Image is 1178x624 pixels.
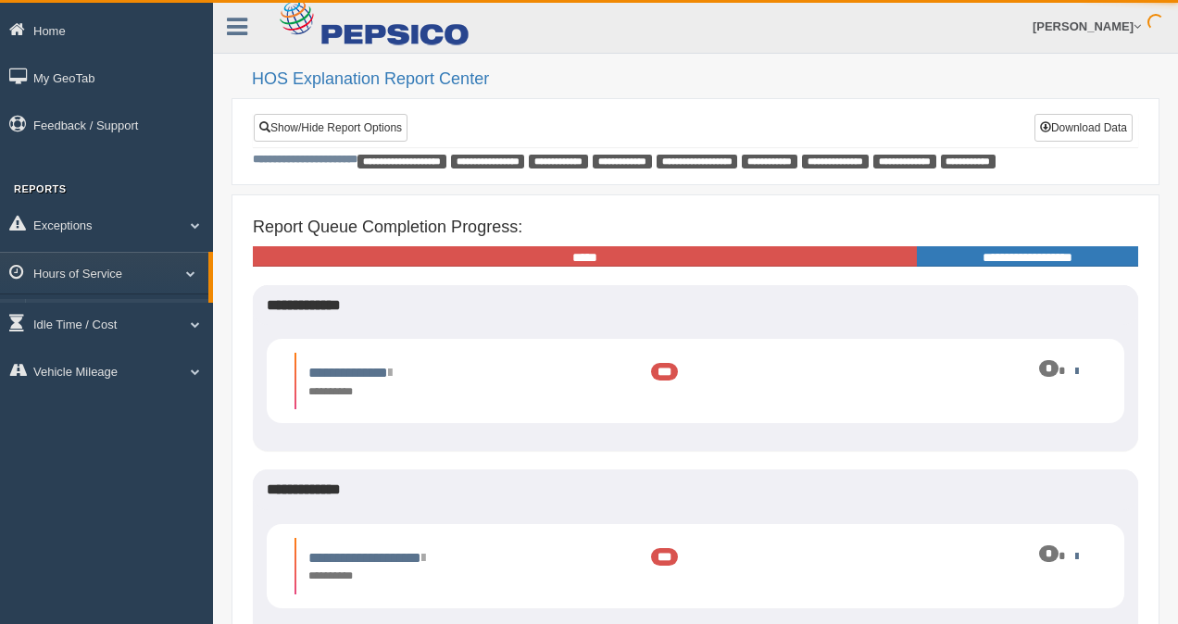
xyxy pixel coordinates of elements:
[33,299,208,332] a: HOS Explanation Reports
[1034,114,1133,142] button: Download Data
[253,218,1138,237] h4: Report Queue Completion Progress:
[294,538,1097,594] li: Expand
[252,70,1159,89] h2: HOS Explanation Report Center
[294,353,1097,409] li: Expand
[254,114,407,142] a: Show/Hide Report Options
